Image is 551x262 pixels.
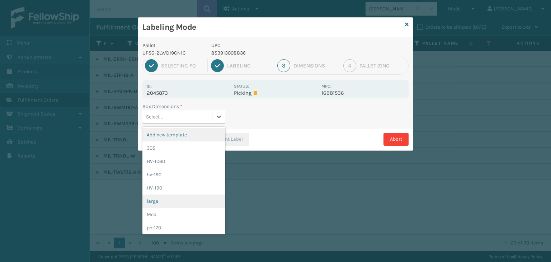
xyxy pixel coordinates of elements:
[142,128,225,141] div: Add new template
[211,42,317,49] p: UPC
[277,59,290,72] div: 3
[142,42,203,49] p: Pallet
[142,208,225,221] div: Med
[147,84,152,89] label: Id:
[142,141,225,155] div: 305
[234,84,249,89] label: Status:
[227,62,270,69] div: Labeling
[142,195,225,208] div: large
[145,59,158,72] div: 1
[359,62,406,69] div: Palletizing
[293,62,336,69] div: Dimensions
[142,181,225,195] div: HV-190
[147,90,230,96] p: 2045873
[161,62,204,69] div: Selecting FO
[146,113,163,121] div: Select...
[205,133,249,146] button: Print Label
[142,221,225,234] div: pc-170
[142,168,225,181] div: hv-190
[383,133,409,146] button: Abort
[321,90,404,96] p: 16981536
[142,22,402,33] h3: Labeling Mode
[234,90,317,96] p: Picking
[343,59,356,72] div: 4
[211,49,317,57] p: 853913008836
[142,49,203,57] p: UPSG-2LWD19CN1C
[142,155,225,168] div: HV-1060
[142,103,182,110] label: Box Dimensions
[211,59,224,72] div: 2
[321,84,331,89] label: MPO:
